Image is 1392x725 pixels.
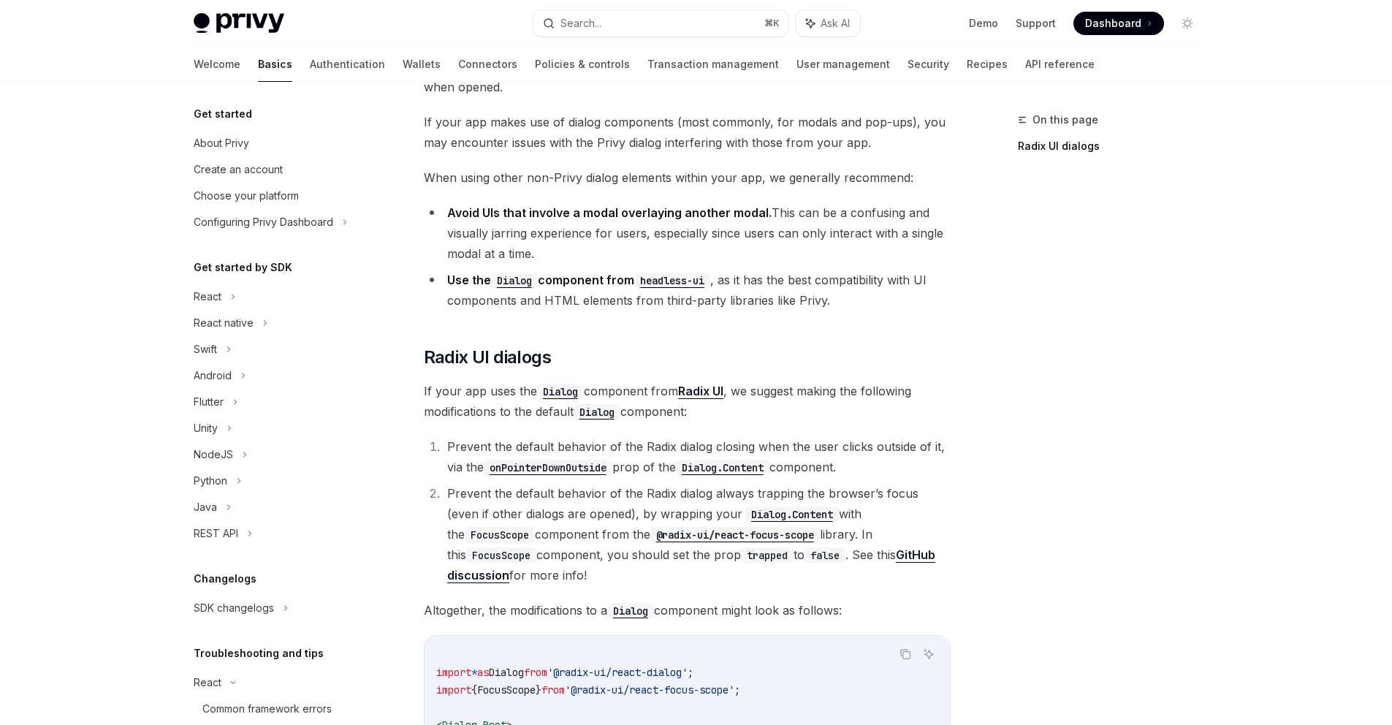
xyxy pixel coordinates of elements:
h5: Get started [194,105,252,123]
h5: Changelogs [194,570,256,588]
span: Altogether, the modifications to a component might look as follows: [424,600,951,620]
img: light logo [194,13,284,34]
li: Prevent the default behavior of the Radix dialog always trapping the browser’s focus (even if oth... [443,483,951,585]
span: as [477,666,489,679]
div: Configuring Privy Dashboard [194,213,333,231]
a: headless-ui [634,273,710,287]
span: import [436,666,471,679]
a: Dialog.Content [742,506,839,521]
strong: Radix UI [678,384,723,398]
div: Choose your platform [194,187,299,205]
strong: Use the component from [447,273,710,287]
a: onPointerDownOutside [484,460,612,474]
h5: Troubleshooting and tips [194,645,324,662]
a: Dialog [607,603,654,618]
span: Dialog [489,666,524,679]
a: About Privy [182,130,369,156]
span: Radix UI dialogs [424,346,551,369]
span: ⌘ K [764,18,780,29]
code: Dialog [537,384,584,400]
a: Dialog [537,384,584,398]
li: , as it has the best compatibility with UI components and HTML elements from third-party librarie... [424,270,951,311]
div: React [194,674,221,691]
a: Wallets [403,47,441,82]
h5: Get started by SDK [194,259,292,276]
a: Security [908,47,949,82]
code: false [805,547,845,563]
a: Transaction management [647,47,779,82]
span: import [436,683,471,696]
span: Ask AI [821,16,850,31]
div: Common framework errors [202,700,332,718]
div: Android [194,367,232,384]
div: Unity [194,420,218,437]
code: @radix-ui/react-focus-scope [650,527,820,543]
span: FocusScope [477,683,536,696]
a: Dialog [574,404,620,419]
button: Toggle dark mode [1176,12,1199,35]
div: NodeJS [194,446,233,463]
span: When using other non-Privy dialog elements within your app, we generally recommend: [424,167,951,188]
code: Dialog [491,273,538,289]
a: Connectors [458,47,517,82]
code: Dialog [574,404,620,420]
a: API reference [1025,47,1095,82]
span: If your app uses the component from , we suggest making the following modifications to the defaul... [424,381,951,422]
span: '@radix-ui/react-focus-scope' [565,683,734,696]
div: About Privy [194,134,249,152]
code: headless-ui [634,273,710,289]
a: @radix-ui/react-focus-scope [650,527,820,542]
span: ; [688,666,693,679]
strong: Avoid UIs that involve a modal overlaying another modal. [447,205,772,220]
button: Ask AI [919,645,938,664]
a: Dashboard [1073,12,1164,35]
div: Swift [194,341,217,358]
code: Dialog.Content [745,506,839,523]
span: Dashboard [1085,16,1141,31]
span: On this page [1032,111,1098,129]
button: Copy the contents from the code block [896,645,915,664]
a: Welcome [194,47,240,82]
code: FocusScope [466,547,536,563]
span: } [536,683,541,696]
code: onPointerDownOutside [484,460,612,476]
div: SDK changelogs [194,599,274,617]
a: Radix UI [678,384,723,399]
a: Choose your platform [182,183,369,209]
li: Prevent the default behavior of the Radix dialog closing when the user clicks outside of it, via ... [443,436,951,477]
code: Dialog.Content [676,460,769,476]
a: Policies & controls [535,47,630,82]
a: Basics [258,47,292,82]
a: Common framework errors [182,696,369,722]
button: Ask AI [796,10,860,37]
a: Create an account [182,156,369,183]
code: FocusScope [465,527,535,543]
a: Radix UI dialogs [1018,134,1211,158]
span: from [541,683,565,696]
a: Demo [969,16,998,31]
li: This can be a confusing and visually jarring experience for users, especially since users can onl... [424,202,951,264]
a: Dialog.Content [676,460,769,474]
a: Recipes [967,47,1008,82]
div: Flutter [194,393,224,411]
div: React native [194,314,254,332]
a: Authentication [310,47,385,82]
div: Search... [560,15,601,32]
a: User management [796,47,890,82]
button: Search...⌘K [533,10,788,37]
code: trapped [741,547,794,563]
div: Java [194,498,217,516]
span: from [524,666,547,679]
span: { [471,683,477,696]
a: Support [1016,16,1056,31]
code: Dialog [607,603,654,619]
a: Dialog [491,273,538,287]
div: Python [194,472,227,490]
span: ; [734,683,740,696]
span: If your app makes use of dialog components (most commonly, for modals and pop-ups), you may encou... [424,112,951,153]
span: '@radix-ui/react-dialog' [547,666,688,679]
div: React [194,288,221,305]
div: REST API [194,525,238,542]
div: Create an account [194,161,283,178]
